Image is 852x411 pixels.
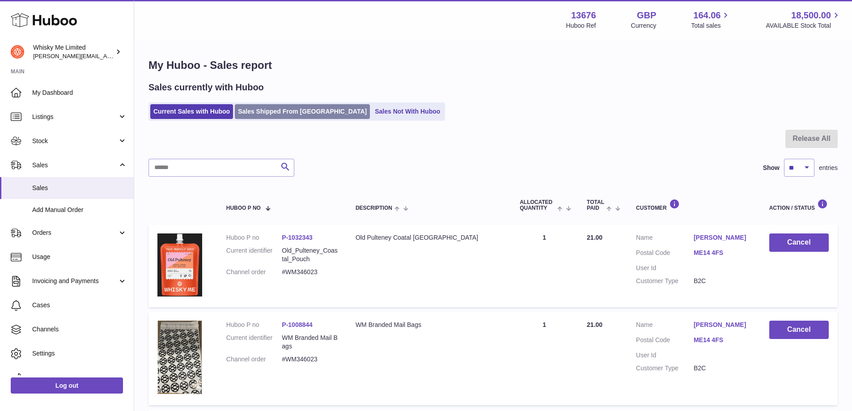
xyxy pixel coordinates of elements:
[636,249,694,259] dt: Postal Code
[11,377,123,394] a: Log out
[226,268,282,276] dt: Channel order
[693,9,721,21] span: 164.06
[636,264,694,272] dt: User Id
[32,349,127,358] span: Settings
[282,234,313,241] a: P-1032343
[226,355,282,364] dt: Channel order
[32,373,127,382] span: Returns
[566,21,596,30] div: Huboo Ref
[226,205,261,211] span: Huboo P no
[235,104,370,119] a: Sales Shipped From [GEOGRAPHIC_DATA]
[356,233,502,242] div: Old Pulteney Coatal [GEOGRAPHIC_DATA]
[33,52,179,59] span: [PERSON_NAME][EMAIL_ADDRESS][DOMAIN_NAME]
[148,81,264,93] h2: Sales currently with Huboo
[157,233,202,296] img: 1739541345.jpg
[636,364,694,373] dt: Customer Type
[571,9,596,21] strong: 13676
[766,9,841,30] a: 18,500.00 AVAILABLE Stock Total
[33,43,114,60] div: Whisky Me Limited
[636,233,694,244] dt: Name
[520,199,555,211] span: ALLOCATED Quantity
[32,277,118,285] span: Invoicing and Payments
[32,229,118,237] span: Orders
[763,164,780,172] label: Show
[32,161,118,169] span: Sales
[587,321,602,328] span: 21.00
[282,355,338,364] dd: #WM346023
[694,364,751,373] dd: B2C
[226,334,282,351] dt: Current identifier
[356,321,502,329] div: WM Branded Mail Bags
[32,184,127,192] span: Sales
[694,277,751,285] dd: B2C
[148,58,838,72] h1: My Huboo - Sales report
[637,9,656,21] strong: GBP
[587,234,602,241] span: 21.00
[694,233,751,242] a: [PERSON_NAME]
[636,321,694,331] dt: Name
[694,321,751,329] a: [PERSON_NAME]
[636,336,694,347] dt: Postal Code
[691,21,731,30] span: Total sales
[819,164,838,172] span: entries
[636,351,694,360] dt: User Id
[511,312,578,405] td: 1
[32,89,127,97] span: My Dashboard
[282,321,313,328] a: P-1008844
[694,249,751,257] a: ME14 4FS
[769,233,829,252] button: Cancel
[226,246,282,263] dt: Current identifier
[356,205,392,211] span: Description
[32,113,118,121] span: Listings
[769,199,829,211] div: Action / Status
[282,246,338,263] dd: Old_Pulteney_Coastal_Pouch
[769,321,829,339] button: Cancel
[157,321,202,394] img: 1725358317.png
[694,336,751,344] a: ME14 4FS
[636,277,694,285] dt: Customer Type
[691,9,731,30] a: 164.06 Total sales
[226,233,282,242] dt: Huboo P no
[766,21,841,30] span: AVAILABLE Stock Total
[511,225,578,307] td: 1
[282,268,338,276] dd: #WM346023
[631,21,657,30] div: Currency
[636,199,751,211] div: Customer
[32,301,127,309] span: Cases
[32,137,118,145] span: Stock
[587,199,604,211] span: Total paid
[32,206,127,214] span: Add Manual Order
[11,45,24,59] img: frances@whiskyshop.com
[150,104,233,119] a: Current Sales with Huboo
[791,9,831,21] span: 18,500.00
[32,325,127,334] span: Channels
[32,253,127,261] span: Usage
[282,334,338,351] dd: WM Branded Mail Bags
[372,104,443,119] a: Sales Not With Huboo
[226,321,282,329] dt: Huboo P no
